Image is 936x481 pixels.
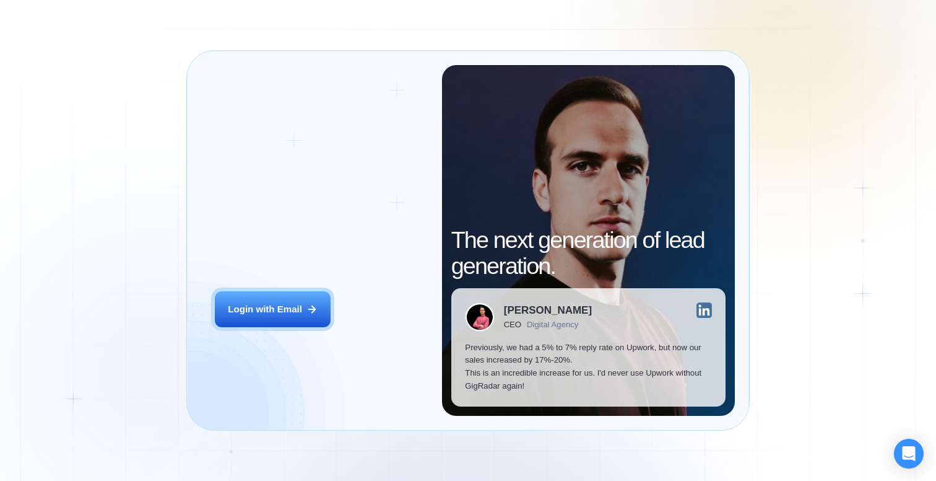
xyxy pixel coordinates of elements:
[504,320,521,329] div: CEO
[451,227,726,279] h2: The next generation of lead generation.
[504,305,592,316] div: [PERSON_NAME]
[465,342,711,393] p: Previously, we had a 5% to 7% reply rate on Upwork, but now our sales increased by 17%-20%. This ...
[228,303,302,316] div: Login with Email
[894,439,924,469] div: Open Intercom Messenger
[215,291,331,328] button: Login with Email
[527,320,578,329] div: Digital Agency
